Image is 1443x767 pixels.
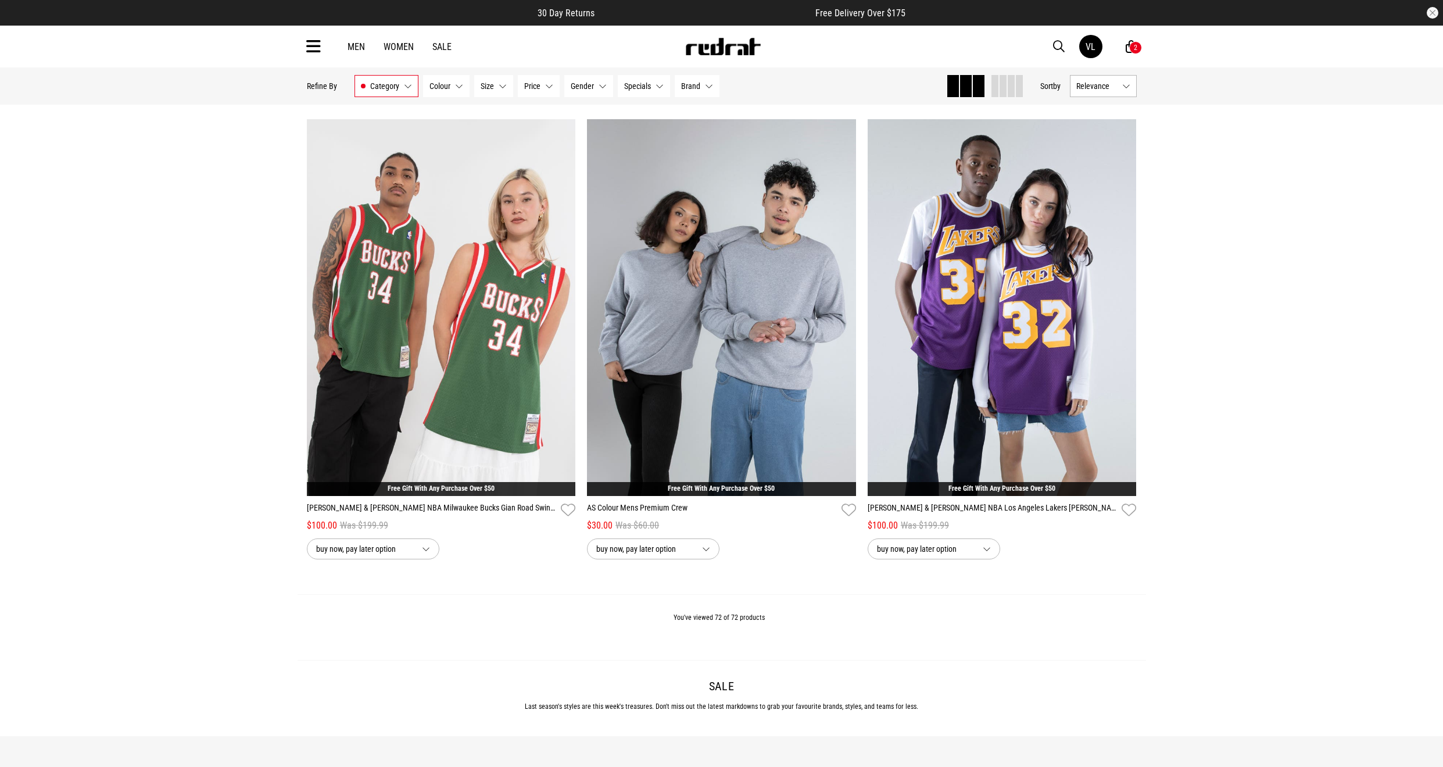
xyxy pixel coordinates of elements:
[685,38,761,55] img: Redrat logo
[1126,41,1137,53] a: 2
[518,75,560,97] button: Price
[370,81,399,91] span: Category
[1040,79,1061,93] button: Sortby
[1086,41,1095,52] div: VL
[868,502,1118,519] a: [PERSON_NAME] & [PERSON_NAME] NBA Los Angeles Lakers [PERSON_NAME] Swingman Jersey
[868,119,1137,496] img: Mitchell & Ness Nba Los Angeles Lakers Magic Johnson Swingman Jersey in Purple
[596,542,693,556] span: buy now, pay later option
[868,519,898,533] span: $100.00
[316,542,413,556] span: buy now, pay later option
[587,538,719,559] button: buy now, pay later option
[587,519,613,533] span: $30.00
[564,75,613,97] button: Gender
[668,484,775,493] a: Free Gift With Any Purchase Over $50
[307,538,439,559] button: buy now, pay later option
[307,119,576,496] img: Mitchell & Ness Nba Milwaukee Bucks Gian Road Swingman Jersey in Green
[674,613,765,622] span: You've viewed 72 of 72 products
[901,519,949,533] span: Was $199.99
[9,5,44,40] button: Open LiveChat chat widget
[681,81,700,91] span: Brand
[948,484,1055,493] a: Free Gift With Any Purchase Over $50
[429,81,450,91] span: Colour
[432,41,452,52] a: Sale
[423,75,470,97] button: Colour
[615,519,659,533] span: Was $60.00
[815,8,905,19] span: Free Delivery Over $175
[618,75,670,97] button: Specials
[348,41,365,52] a: Men
[307,502,557,519] a: [PERSON_NAME] & [PERSON_NAME] NBA Milwaukee Bucks Gian Road Swingman Jersey
[1053,81,1061,91] span: by
[1134,44,1137,52] div: 2
[524,81,540,91] span: Price
[307,702,1137,711] p: Last season's styles are this week's treasures. Don't miss out the latest markdowns to grab your ...
[474,75,513,97] button: Size
[307,81,337,91] p: Refine By
[307,519,337,533] span: $100.00
[384,41,414,52] a: Women
[355,75,418,97] button: Category
[340,519,388,533] span: Was $199.99
[571,81,594,91] span: Gender
[307,679,1137,693] h2: Sale
[618,7,792,19] iframe: Customer reviews powered by Trustpilot
[624,81,651,91] span: Specials
[877,542,973,556] span: buy now, pay later option
[538,8,595,19] span: 30 Day Returns
[868,538,1000,559] button: buy now, pay later option
[587,119,856,496] img: As Colour Mens Premium Crew in Grey
[388,484,495,493] a: Free Gift With Any Purchase Over $50
[481,81,494,91] span: Size
[1070,75,1137,97] button: Relevance
[675,75,719,97] button: Brand
[587,502,837,519] a: AS Colour Mens Premium Crew
[1076,81,1118,91] span: Relevance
